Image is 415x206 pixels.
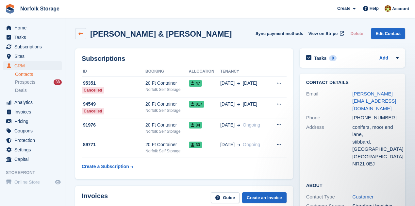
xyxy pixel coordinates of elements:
[3,178,62,187] a: menu
[145,80,189,87] div: 20 Ft Container
[243,122,260,128] span: Ongoing
[3,117,62,126] a: menu
[3,145,62,154] a: menu
[306,193,353,201] div: Contact Type
[14,126,54,135] span: Coupons
[54,178,62,186] a: Preview store
[14,107,54,116] span: Invoices
[14,52,54,61] span: Sites
[3,61,62,70] a: menu
[348,28,366,39] button: Delete
[5,4,15,14] img: stora-icon-8386f47178a22dfd0bd8f6a31ec36ba5ce8667c1dd55bd0f319d3a0aa187defe.svg
[82,161,133,173] a: Create a Subscription
[3,107,62,116] a: menu
[385,5,391,12] img: Holly Lamming
[189,122,202,129] span: 34
[243,80,257,87] span: [DATE]
[14,61,54,70] span: CRM
[189,80,202,87] span: 47
[14,98,54,107] span: Analytics
[82,80,145,87] div: 95351
[308,30,338,37] span: View on Stripe
[54,79,62,85] div: 38
[352,114,399,122] div: [PHONE_NUMBER]
[220,122,235,129] span: [DATE]
[3,136,62,145] a: menu
[14,155,54,164] span: Capital
[306,28,345,39] a: View on Stripe
[211,192,240,203] a: Guide
[392,6,409,12] span: Account
[145,87,189,93] div: Norfolk Self Storage
[82,101,145,108] div: 94549
[3,33,62,42] a: menu
[82,87,104,94] div: Cancelled
[189,101,204,108] span: 017
[15,71,62,77] a: Contacts
[306,80,399,85] h2: Contact Details
[3,155,62,164] a: menu
[352,138,399,153] div: stibbard, [GEOGRAPHIC_DATA]
[220,80,235,87] span: [DATE]
[14,42,54,51] span: Subscriptions
[352,153,399,161] div: [GEOGRAPHIC_DATA]
[82,66,145,77] th: ID
[14,136,54,145] span: Protection
[306,114,353,122] div: Phone
[189,66,220,77] th: Allocation
[329,55,337,61] div: 0
[3,52,62,61] a: menu
[14,23,54,32] span: Home
[15,79,62,86] a: Prospects 38
[306,90,353,112] div: Email
[3,42,62,51] a: menu
[145,101,189,108] div: 20 Ft Container
[220,66,270,77] th: Tenancy
[256,28,303,39] button: Sync payment methods
[82,163,129,170] div: Create a Subscription
[352,91,396,111] a: [PERSON_NAME][EMAIL_ADDRESS][DOMAIN_NAME]
[337,5,350,12] span: Create
[14,33,54,42] span: Tasks
[82,122,145,129] div: 91976
[145,141,189,148] div: 20 Ft Container
[352,194,373,199] a: Customer
[145,122,189,129] div: 20 Ft Container
[243,101,257,108] span: [DATE]
[15,87,27,94] span: Deals
[15,79,35,85] span: Prospects
[243,142,260,147] span: Ongoing
[18,3,62,14] a: Norfolk Storage
[82,55,287,62] h2: Subscriptions
[145,66,189,77] th: Booking
[370,5,379,12] span: Help
[352,124,399,138] div: conifers, moor end lane,
[14,178,54,187] span: Online Store
[6,169,65,176] span: Storefront
[82,141,145,148] div: 89771
[14,117,54,126] span: Pricing
[220,101,235,108] span: [DATE]
[379,55,388,62] a: Add
[371,28,405,39] a: Edit Contact
[306,182,399,188] h2: About
[314,55,327,61] h2: Tasks
[3,23,62,32] a: menu
[220,141,235,148] span: [DATE]
[145,148,189,154] div: Norfolk Self Storage
[145,108,189,113] div: Norfolk Self Storage
[82,108,104,114] div: Cancelled
[306,124,353,168] div: Address
[15,87,62,94] a: Deals
[352,160,399,168] div: NR21 0EJ
[14,145,54,154] span: Settings
[189,142,202,148] span: 33
[145,129,189,134] div: Norfolk Self Storage
[82,192,108,203] h2: Invoices
[90,29,232,38] h2: [PERSON_NAME] & [PERSON_NAME]
[3,98,62,107] a: menu
[3,126,62,135] a: menu
[242,192,287,203] a: Create an Invoice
